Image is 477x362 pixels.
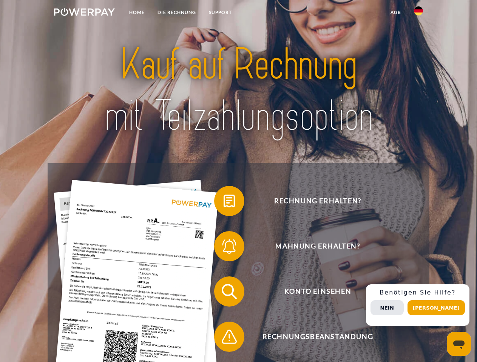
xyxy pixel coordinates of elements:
button: Nein [370,300,404,315]
div: Schnellhilfe [366,284,469,326]
h3: Benötigen Sie Hilfe? [370,289,465,296]
a: Home [123,6,151,19]
img: title-powerpay_de.svg [72,36,405,144]
img: qb_bell.svg [220,237,239,256]
img: qb_search.svg [220,282,239,301]
button: Mahnung erhalten? [214,231,411,261]
span: Rechnungsbeanstandung [225,322,410,352]
iframe: Schaltfläche zum Öffnen des Messaging-Fensters [447,332,471,356]
a: DIE RECHNUNG [151,6,202,19]
img: qb_warning.svg [220,327,239,346]
button: Konto einsehen [214,276,411,307]
span: Konto einsehen [225,276,410,307]
span: Rechnung erhalten? [225,186,410,216]
button: [PERSON_NAME] [408,300,465,315]
a: SUPPORT [202,6,238,19]
img: de [414,6,423,15]
button: Rechnungsbeanstandung [214,322,411,352]
button: Rechnung erhalten? [214,186,411,216]
a: agb [384,6,408,19]
span: Mahnung erhalten? [225,231,410,261]
img: logo-powerpay-white.svg [54,8,115,16]
img: qb_bill.svg [220,192,239,210]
